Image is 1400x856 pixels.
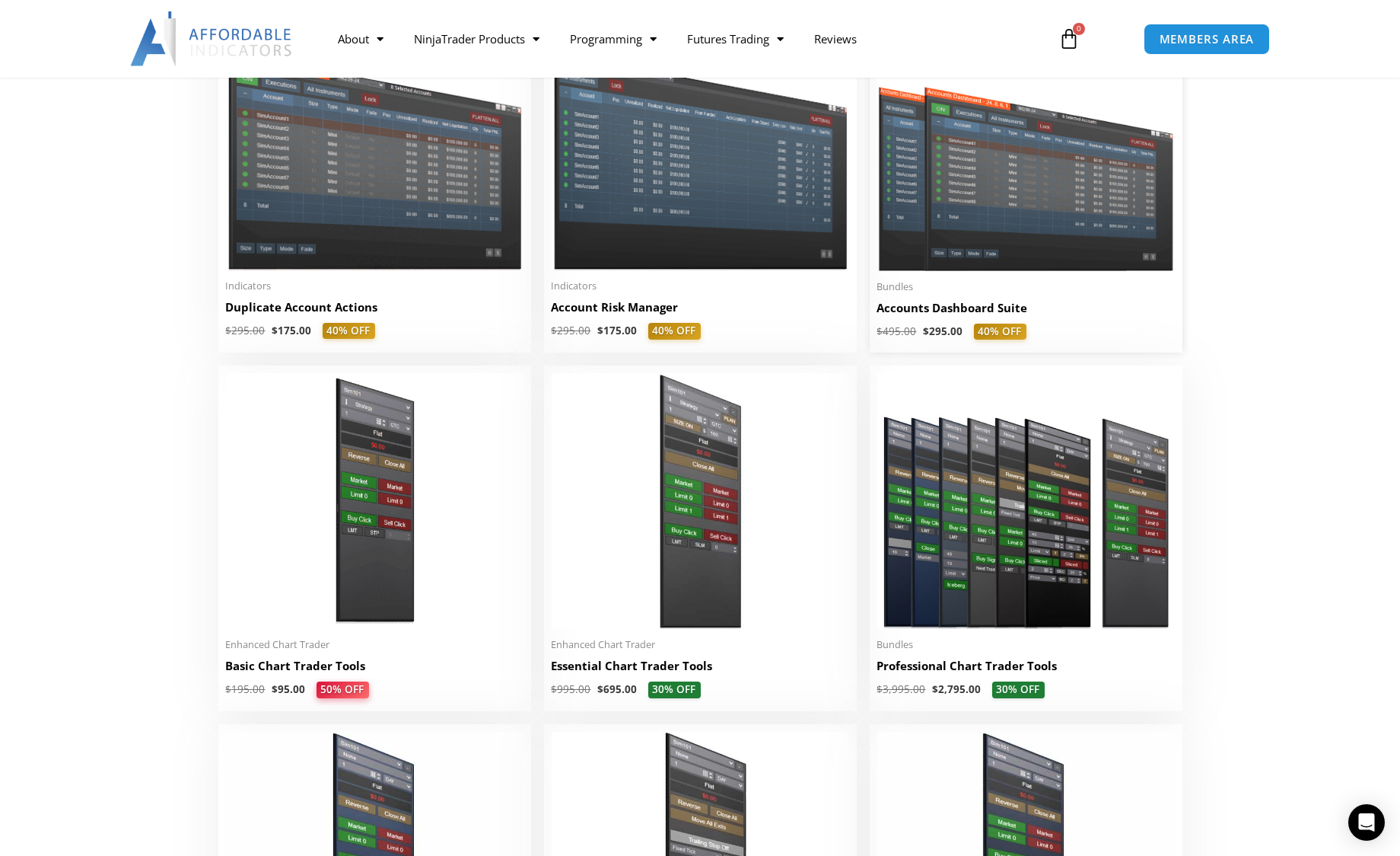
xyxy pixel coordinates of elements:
a: Reviews [799,21,872,56]
a: 0 [1036,17,1102,61]
span: Indicators [552,279,849,292]
span: Bundles [877,280,1175,293]
bdi: 295.00 [552,324,591,337]
h2: Professional Chart Trader Tools [877,658,1175,674]
a: Essential Chart Trader Tools [552,658,849,682]
a: Duplicate Account Actions [226,299,523,323]
span: 40% OFF [648,323,701,340]
div: Open Intercom Messenger [1348,804,1385,841]
a: Futures Trading [672,21,799,56]
a: Accounts Dashboard Suite [877,300,1175,324]
bdi: 995.00 [552,682,591,696]
img: ProfessionalToolsBundlePage [877,373,1175,629]
span: MEMBERS AREA [1160,34,1255,45]
span: $ [877,682,883,696]
a: Programming [555,21,672,56]
img: Account Risk Manager [552,34,849,270]
h2: Duplicate Account Actions [226,299,523,315]
span: $ [933,682,939,696]
span: $ [272,324,278,337]
span: $ [598,324,604,337]
h2: Account Risk Manager [552,299,849,315]
a: NinjaTrader Products [399,21,555,56]
span: $ [272,682,278,696]
a: About [323,21,399,56]
bdi: 2,795.00 [933,682,982,696]
a: Account Risk Manager [552,299,849,323]
span: 30% OFF [648,682,701,698]
span: $ [226,682,232,696]
span: $ [552,324,558,337]
span: Enhanced Chart Trader [552,638,849,651]
bdi: 195.00 [226,682,266,696]
img: LogoAI | Affordable Indicators – NinjaTrader [130,11,294,66]
img: Duplicate Account Actions [226,34,523,270]
span: $ [552,682,558,696]
span: 30% OFF [992,682,1045,698]
h2: Accounts Dashboard Suite [877,300,1175,316]
bdi: 495.00 [877,324,917,338]
img: BasicTools [226,373,523,629]
span: 40% OFF [974,324,1026,340]
a: MEMBERS AREA [1144,24,1271,55]
bdi: 695.00 [598,682,638,696]
h2: Essential Chart Trader Tools [552,658,849,674]
a: Professional Chart Trader Tools [877,658,1175,682]
span: 40% OFF [323,323,375,340]
img: Accounts Dashboard Suite [877,34,1175,271]
span: Bundles [877,638,1175,651]
bdi: 295.00 [924,324,963,338]
h2: Basic Chart Trader Tools [226,658,523,674]
span: $ [226,324,232,337]
bdi: 3,995.00 [877,682,926,696]
span: Enhanced Chart Trader [226,638,523,651]
span: $ [877,324,883,338]
a: Basic Chart Trader Tools [226,658,523,682]
bdi: 175.00 [598,324,638,337]
span: $ [598,682,604,696]
img: Essential Chart Trader Tools [552,373,849,629]
span: 50% OFF [317,682,369,698]
span: $ [924,324,930,338]
bdi: 175.00 [272,324,312,337]
bdi: 95.00 [272,682,306,696]
span: 0 [1073,23,1085,35]
span: Indicators [226,279,523,292]
bdi: 295.00 [226,324,266,337]
nav: Menu [323,21,1041,56]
